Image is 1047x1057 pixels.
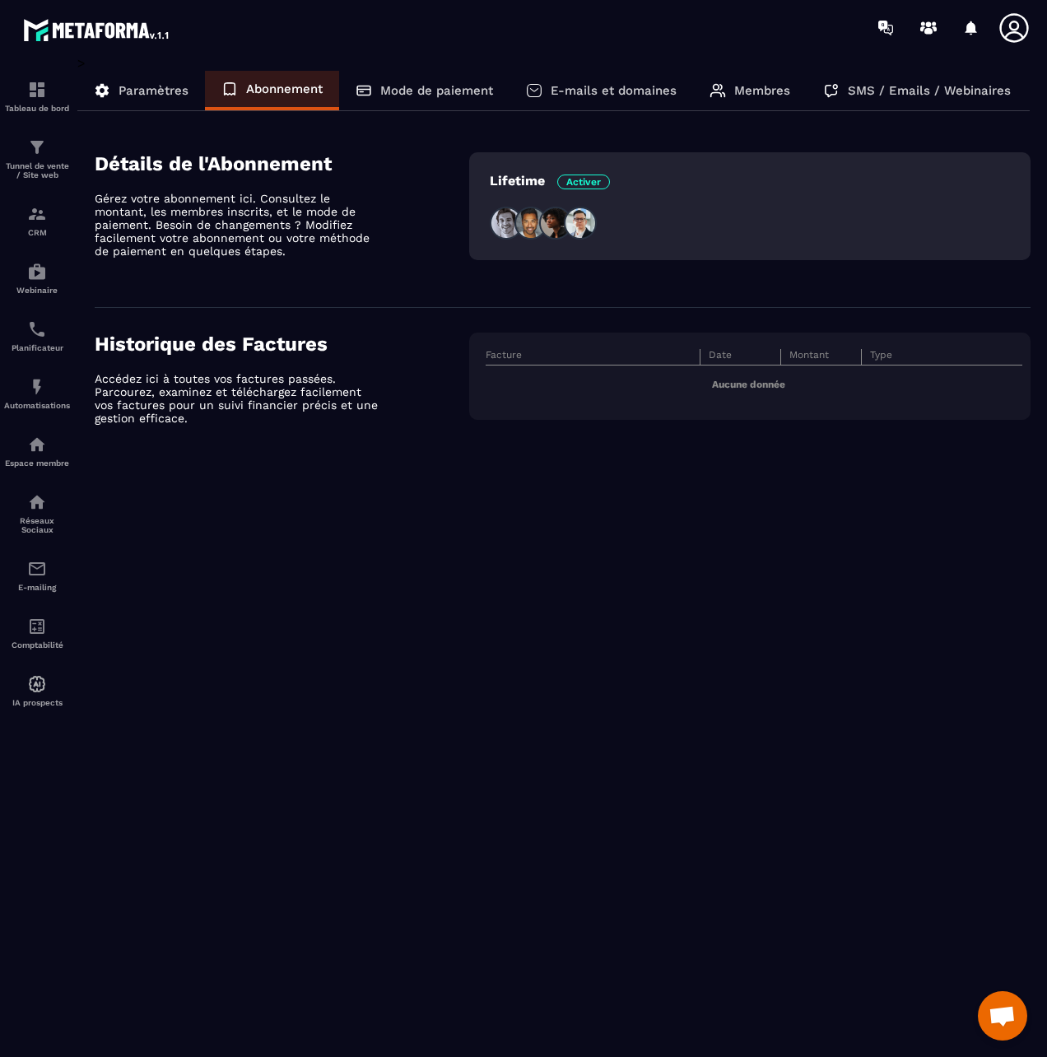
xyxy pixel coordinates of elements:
img: email [27,559,47,579]
p: Accédez ici à toutes vos factures passées. Parcourez, examinez et téléchargez facilement vos fact... [95,372,383,425]
h4: Historique des Factures [95,333,469,356]
img: people4 [564,207,597,240]
p: CRM [4,228,70,237]
p: IA prospects [4,698,70,707]
p: Réseaux Sociaux [4,516,70,534]
a: social-networksocial-networkRéseaux Sociaux [4,480,70,547]
h4: Détails de l'Abonnement [95,152,469,175]
img: automations [27,377,47,397]
img: accountant [27,617,47,636]
div: > [77,55,1031,474]
a: automationsautomationsEspace membre [4,422,70,480]
img: social-network [27,492,47,512]
img: automations [27,435,47,454]
p: E-mailing [4,583,70,592]
p: Abonnement [246,81,323,96]
p: Mode de paiement [380,83,493,98]
a: emailemailE-mailing [4,547,70,604]
p: Lifetime [490,173,610,189]
p: Webinaire [4,286,70,295]
a: automationsautomationsWebinaire [4,249,70,307]
img: formation [27,137,47,157]
p: Tunnel de vente / Site web [4,161,70,179]
img: formation [27,80,47,100]
p: SMS / Emails / Webinaires [848,83,1011,98]
a: formationformationTableau de bord [4,68,70,125]
img: formation [27,204,47,224]
img: people1 [490,207,523,240]
span: Activer [557,175,610,189]
p: E-mails et domaines [551,83,677,98]
p: Comptabilité [4,640,70,650]
th: Montant [781,349,862,366]
img: people3 [539,207,572,240]
th: Facture [486,349,700,366]
p: Automatisations [4,401,70,410]
p: Espace membre [4,459,70,468]
td: Aucune donnée [486,366,1022,404]
a: automationsautomationsAutomatisations [4,365,70,422]
a: Ouvrir le chat [978,991,1027,1041]
p: Gérez votre abonnement ici. Consultez le montant, les membres inscrits, et le mode de paiement. B... [95,192,383,258]
img: people2 [514,207,547,240]
a: accountantaccountantComptabilité [4,604,70,662]
img: automations [27,262,47,282]
a: formationformationTunnel de vente / Site web [4,125,70,192]
a: formationformationCRM [4,192,70,249]
a: schedulerschedulerPlanificateur [4,307,70,365]
th: Type [861,349,1022,366]
p: Paramètres [119,83,188,98]
p: Membres [734,83,790,98]
p: Tableau de bord [4,104,70,113]
img: logo [23,15,171,44]
p: Planificateur [4,343,70,352]
img: automations [27,674,47,694]
img: scheduler [27,319,47,339]
th: Date [700,349,781,366]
